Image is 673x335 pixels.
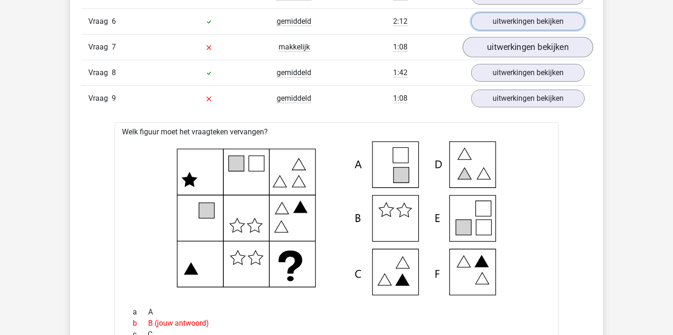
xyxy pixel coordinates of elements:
a: uitwerkingen bekijken [463,37,593,57]
span: b [133,318,148,329]
span: 1:08 [393,42,408,52]
span: 8 [112,68,116,77]
span: gemiddeld [277,94,311,103]
div: A [126,307,547,318]
a: uitwerkingen bekijken [471,13,585,30]
span: 1:08 [393,94,408,103]
a: uitwerkingen bekijken [471,64,585,82]
div: B (jouw antwoord) [126,318,547,329]
span: 9 [112,94,116,103]
a: uitwerkingen bekijken [471,90,585,107]
span: gemiddeld [277,68,311,77]
span: a [133,307,148,318]
span: 6 [112,17,116,26]
span: gemiddeld [277,17,311,26]
span: Vraag [88,93,112,104]
span: Vraag [88,67,112,78]
span: 1:42 [393,68,408,77]
span: Vraag [88,16,112,27]
span: Vraag [88,42,112,53]
span: 2:12 [393,17,408,26]
span: 7 [112,42,116,51]
span: makkelijk [279,42,310,52]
